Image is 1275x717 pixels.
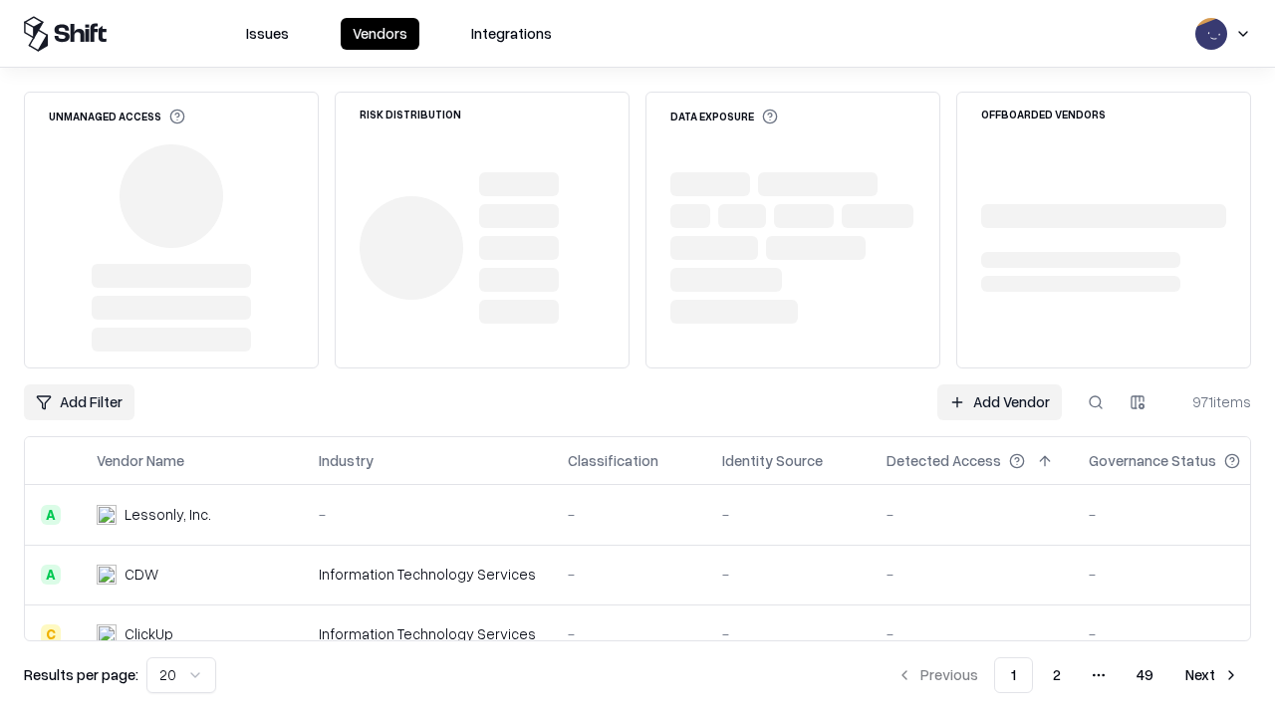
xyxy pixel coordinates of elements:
[459,18,564,50] button: Integrations
[319,450,374,471] div: Industry
[885,657,1251,693] nav: pagination
[24,384,134,420] button: Add Filter
[125,504,211,525] div: Lessonly, Inc.
[722,450,823,471] div: Identity Source
[1089,623,1272,644] div: -
[887,623,1057,644] div: -
[234,18,301,50] button: Issues
[722,623,855,644] div: -
[97,624,117,644] img: ClickUp
[24,664,138,685] p: Results per page:
[568,564,690,585] div: -
[994,657,1033,693] button: 1
[568,623,690,644] div: -
[1171,391,1251,412] div: 971 items
[937,384,1062,420] a: Add Vendor
[1173,657,1251,693] button: Next
[341,18,419,50] button: Vendors
[670,109,778,124] div: Data Exposure
[887,450,1001,471] div: Detected Access
[97,565,117,585] img: CDW
[49,109,185,124] div: Unmanaged Access
[568,450,658,471] div: Classification
[319,623,536,644] div: Information Technology Services
[41,565,61,585] div: A
[722,504,855,525] div: -
[125,564,158,585] div: CDW
[319,504,536,525] div: -
[319,564,536,585] div: Information Technology Services
[887,564,1057,585] div: -
[97,450,184,471] div: Vendor Name
[887,504,1057,525] div: -
[41,624,61,644] div: C
[1089,450,1216,471] div: Governance Status
[722,564,855,585] div: -
[981,109,1106,119] div: Offboarded Vendors
[97,505,117,525] img: Lessonly, Inc.
[1037,657,1077,693] button: 2
[1089,504,1272,525] div: -
[125,623,173,644] div: ClickUp
[1089,564,1272,585] div: -
[1121,657,1169,693] button: 49
[568,504,690,525] div: -
[360,109,461,119] div: Risk Distribution
[41,505,61,525] div: A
